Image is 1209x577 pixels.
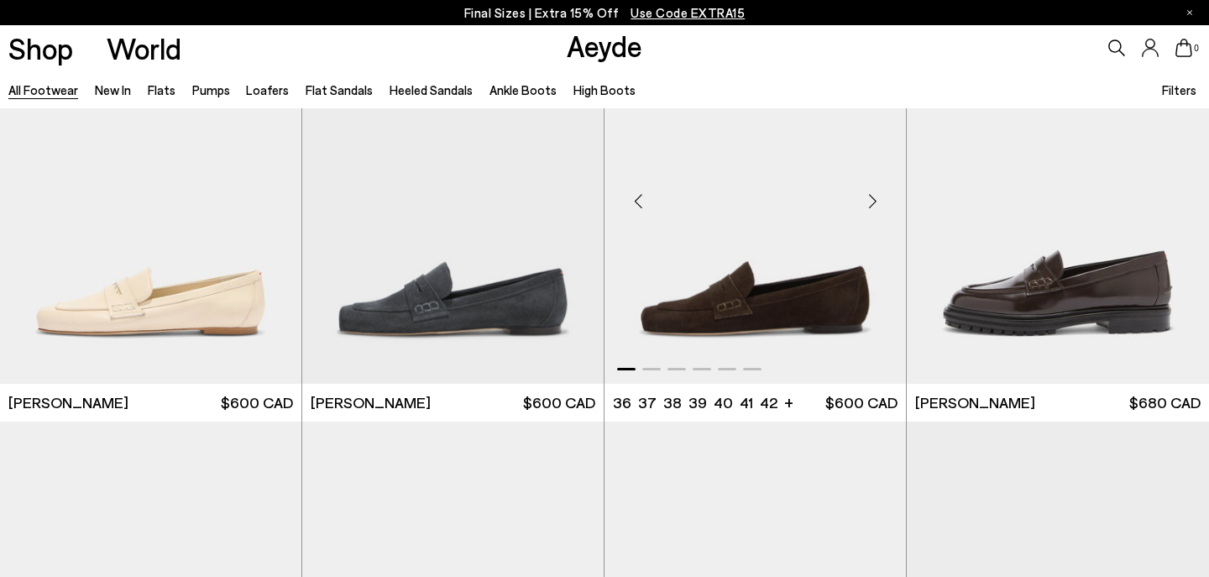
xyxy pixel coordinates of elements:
[613,176,663,227] div: Previous slide
[613,392,772,413] ul: variant
[631,5,745,20] span: Navigate to /collections/ss25-final-sizes
[688,392,707,413] li: 39
[567,28,642,63] a: Aeyde
[302,5,604,384] a: Next slide Previous slide
[523,392,595,413] span: $600 CAD
[1162,82,1196,97] span: Filters
[306,82,373,97] a: Flat Sandals
[784,391,793,413] li: +
[760,392,777,413] li: 42
[825,392,898,413] span: $600 CAD
[740,392,753,413] li: 41
[302,5,604,384] img: Lana Suede Loafers
[8,392,128,413] span: [PERSON_NAME]
[847,176,898,227] div: Next slide
[604,5,906,384] img: Lana Suede Loafers
[95,82,131,97] a: New In
[1192,44,1201,53] span: 0
[107,34,181,63] a: World
[604,5,906,384] a: Next slide Previous slide
[907,5,1209,384] img: Leon Loafers
[638,392,657,413] li: 37
[246,82,289,97] a: Loafers
[714,392,733,413] li: 40
[604,384,906,422] a: 36 37 38 39 40 41 42 + $600 CAD
[573,82,636,97] a: High Boots
[8,34,73,63] a: Shop
[915,392,1035,413] span: [PERSON_NAME]
[1129,392,1201,413] span: $680 CAD
[148,82,175,97] a: Flats
[302,384,604,422] a: [PERSON_NAME] $600 CAD
[489,82,557,97] a: Ankle Boots
[311,392,431,413] span: [PERSON_NAME]
[1175,39,1192,57] a: 0
[221,392,293,413] span: $600 CAD
[390,82,473,97] a: Heeled Sandals
[464,3,746,24] p: Final Sizes | Extra 15% Off
[192,82,230,97] a: Pumps
[604,5,906,384] div: 1 / 6
[302,5,604,384] div: 1 / 6
[907,384,1209,422] a: [PERSON_NAME] $680 CAD
[613,392,631,413] li: 36
[663,392,682,413] li: 38
[8,82,78,97] a: All Footwear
